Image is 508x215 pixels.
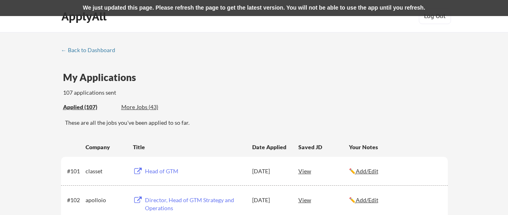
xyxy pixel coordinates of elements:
div: #101 [67,167,83,175]
div: ✏️ [349,167,441,175]
div: These are job applications we think you'd be a good fit for, but couldn't apply you to automatica... [121,103,180,112]
div: View [298,164,349,178]
div: Your Notes [349,143,441,151]
div: These are all the jobs you've been applied to so far. [65,119,448,127]
div: Applied (107) [63,103,115,111]
div: apolloio [86,196,126,204]
a: ← Back to Dashboard [61,47,121,55]
div: Title [133,143,245,151]
div: Head of GTM [145,167,245,175]
div: classet [86,167,126,175]
u: Add/Edit [356,197,378,203]
div: ApplyAll [61,10,109,23]
div: Date Applied [252,143,288,151]
div: ✏️ [349,196,441,204]
div: More Jobs (43) [121,103,180,111]
div: My Applications [63,73,143,82]
div: [DATE] [252,196,288,204]
button: Log Out [419,8,451,24]
u: Add/Edit [356,168,378,174]
div: These are all the jobs you've been applied to so far. [63,103,115,112]
div: [DATE] [252,167,288,175]
div: 107 applications sent [63,89,218,97]
div: View [298,193,349,207]
div: Director, Head of GTM Strategy and Operations [145,196,245,212]
div: Saved JD [298,140,349,154]
div: ← Back to Dashboard [61,47,121,53]
div: Company [86,143,126,151]
div: #102 [67,196,83,204]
